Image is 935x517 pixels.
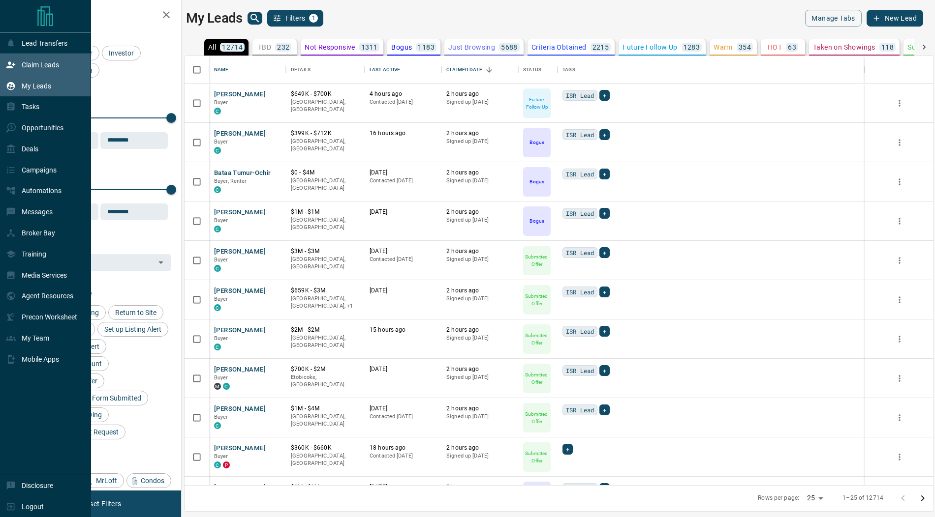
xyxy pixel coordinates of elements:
div: Condos [126,473,171,488]
span: ISR Lead [566,130,594,140]
span: ISR Lead [566,208,594,218]
span: + [603,366,606,375]
span: ISR Lead [566,169,594,179]
p: [GEOGRAPHIC_DATA], [GEOGRAPHIC_DATA] [291,256,360,271]
p: 2 hours ago [446,404,513,413]
span: Buyer [214,257,228,263]
div: + [599,90,610,101]
p: Contacted [DATE] [370,413,436,421]
p: Contacted [DATE] [370,177,436,185]
p: TBD [258,44,271,51]
p: HOT [768,44,782,51]
div: Last Active [370,56,400,84]
p: $360K - $660K [291,444,360,452]
p: Submitted Offer [524,371,550,386]
p: Signed up [DATE] [446,98,513,106]
button: [PERSON_NAME] [214,444,266,453]
p: 16 hours ago [370,129,436,138]
div: Investor [102,46,141,60]
button: more [892,96,907,111]
p: Submitted Offer [524,450,550,464]
button: Open [154,256,168,269]
span: Buyer [214,99,228,106]
p: Contacted [DATE] [370,452,436,460]
div: + [599,483,610,494]
div: condos.ca [214,186,221,193]
button: [PERSON_NAME] [214,365,266,374]
p: 18 hours ago [370,444,436,452]
span: ISR Lead [566,248,594,258]
button: Reset Filters [75,495,127,512]
div: condos.ca [214,147,221,154]
span: Condos [137,477,168,485]
button: [PERSON_NAME] [214,326,266,335]
p: 1183 [418,44,435,51]
button: Sort [482,63,496,77]
span: ISR Lead [566,484,594,493]
span: 1 [310,15,317,22]
p: 1311 [361,44,378,51]
div: Tags [562,56,575,84]
button: search button [248,12,262,25]
span: Buyer [214,335,228,342]
p: 2 hours ago [446,444,513,452]
button: Filters1 [267,10,324,27]
div: Set up Listing Alert [97,322,168,337]
p: [DATE] [370,287,436,295]
div: + [599,129,610,140]
span: + [603,326,606,336]
span: Buyer [214,139,228,145]
p: [DATE] [370,247,436,256]
button: Manage Tabs [805,10,861,27]
p: 1283 [684,44,700,51]
p: Bogus [530,178,544,185]
p: $399K - $712K [291,129,360,138]
p: 2 hours ago [446,287,513,295]
p: 2 hours ago [446,326,513,334]
p: Signed up [DATE] [446,452,513,460]
span: + [603,248,606,258]
p: 5688 [501,44,518,51]
span: + [603,169,606,179]
p: $3M - $3M [291,247,360,256]
p: 12714 [222,44,243,51]
div: Last Active [365,56,441,84]
div: Name [214,56,229,84]
div: condos.ca [214,265,221,272]
div: + [599,208,610,219]
span: ISR Lead [566,287,594,297]
span: Return to Site [112,309,160,316]
div: property.ca [223,461,230,468]
p: Just Browsing [448,44,495,51]
span: ISR Lead [566,326,594,336]
div: 25 [803,491,827,505]
span: + [603,208,606,218]
p: 1–25 of 12714 [842,494,883,502]
span: + [603,287,606,297]
div: Details [286,56,365,84]
button: Bataa Tumur-ochir [214,169,271,178]
p: [DATE] [370,483,436,491]
button: [PERSON_NAME] [214,247,266,257]
p: [GEOGRAPHIC_DATA], [GEOGRAPHIC_DATA] [291,216,360,231]
p: 63 [788,44,796,51]
div: Claimed Date [446,56,482,84]
button: [PERSON_NAME] [214,90,266,99]
span: + [603,484,606,493]
span: + [603,90,606,100]
span: Buyer [214,453,228,460]
span: + [603,405,606,415]
p: $1M - $1M [291,208,360,216]
div: Details [291,56,311,84]
div: condos.ca [214,461,221,468]
p: 4 hours ago [370,90,436,98]
button: [PERSON_NAME] [214,483,266,492]
div: + [599,404,610,415]
div: condos.ca [214,422,221,429]
p: 2 hours ago [446,365,513,373]
h1: My Leads [186,10,243,26]
p: 2 hours ago [446,247,513,256]
p: [GEOGRAPHIC_DATA], [GEOGRAPHIC_DATA] [291,452,360,467]
p: 2 hours ago [446,483,513,491]
button: Go to next page [913,488,933,508]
